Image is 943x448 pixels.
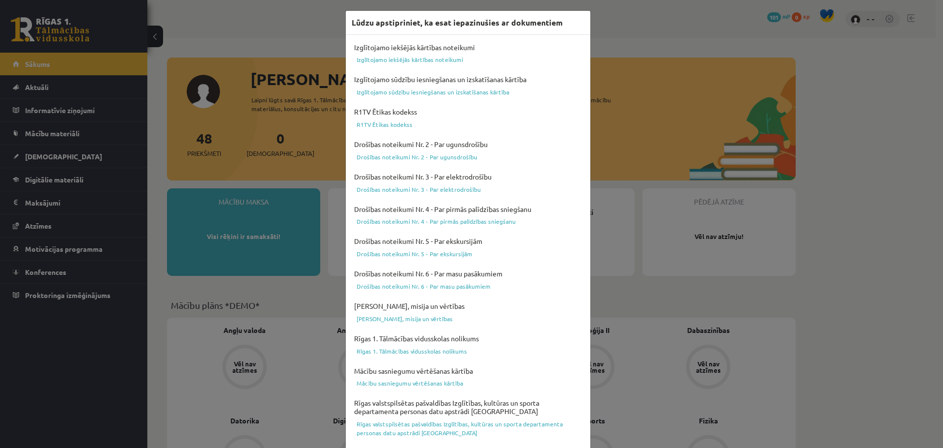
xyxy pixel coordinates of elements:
[352,170,584,183] h4: Drošības noteikumi Nr. 3 - Par elektrodrošību
[352,54,584,65] a: Izglītojamo iekšējās kārtības noteikumi
[352,183,584,195] a: Drošības noteikumi Nr. 3 - Par elektrodrošību
[352,235,584,248] h4: Drošības noteikumi Nr. 5 - Par ekskursijām
[352,364,584,378] h4: Mācību sasniegumu vērtēšanas kārtība
[352,203,584,216] h4: Drošības noteikumi Nr. 4 - Par pirmās palīdzības sniegšanu
[352,418,584,439] a: Rīgas valstspilsētas pašvaldības Izglītības, kultūras un sporta departamenta personas datu apstrā...
[352,345,584,357] a: Rīgas 1. Tālmācības vidusskolas nolikums
[352,299,584,313] h4: [PERSON_NAME], misija un vērtības
[352,105,584,119] h4: R1TV Ētikas kodekss
[352,313,584,325] a: [PERSON_NAME], misija un vērtības
[352,41,584,54] h4: Izglītojamo iekšējās kārtības noteikumi
[352,280,584,292] a: Drošības noteikumi Nr. 6 - Par masu pasākumiem
[352,396,584,418] h4: Rīgas valstspilsētas pašvaldības Izglītības, kultūras un sporta departamenta personas datu apstrā...
[352,215,584,227] a: Drošības noteikumi Nr. 4 - Par pirmās palīdzības sniegšanu
[352,267,584,280] h4: Drošības noteikumi Nr. 6 - Par masu pasākumiem
[352,248,584,260] a: Drošības noteikumi Nr. 5 - Par ekskursijām
[352,73,584,86] h4: Izglītojamo sūdzību iesniegšanas un izskatīšanas kārtība
[352,86,584,98] a: Izglītojamo sūdzību iesniegšanas un izskatīšanas kārtība
[352,377,584,389] a: Mācību sasniegumu vērtēšanas kārtība
[352,119,584,130] a: R1TV Ētikas kodekss
[352,151,584,163] a: Drošības noteikumi Nr. 2 - Par ugunsdrošību
[352,17,563,29] h3: Lūdzu apstipriniet, ka esat iepazinušies ar dokumentiem
[352,138,584,151] h4: Drošības noteikumi Nr. 2 - Par ugunsdrošību
[352,332,584,345] h4: Rīgas 1. Tālmācības vidusskolas nolikums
